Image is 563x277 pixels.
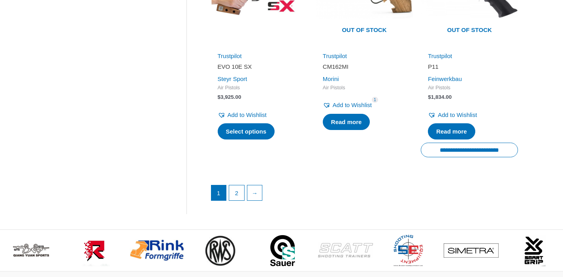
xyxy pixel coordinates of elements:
span: Add to Wishlist [438,111,477,118]
nav: Product Pagination [211,185,518,205]
a: Read more about “P11” [428,123,475,140]
a: Trustpilot [323,53,347,59]
span: Air Pistols [218,85,301,91]
span: Page 1 [211,185,226,200]
h2: P11 [428,63,511,71]
span: Air Pistols [428,85,511,91]
a: Add to Wishlist [428,109,477,121]
a: Trustpilot [218,53,242,59]
bdi: 3,925.00 [218,94,241,100]
a: Steyr Sport [218,75,247,82]
span: Out of stock [322,22,407,40]
a: EVO 10E SX [218,63,301,73]
a: Add to Wishlist [323,100,372,111]
a: Add to Wishlist [218,109,267,121]
a: Page 2 [229,185,244,200]
span: $ [428,94,431,100]
span: Add to Wishlist [333,102,372,108]
span: 1 [372,97,378,103]
span: Air Pistols [323,85,406,91]
a: Morini [323,75,339,82]
a: P11 [428,63,511,73]
bdi: 1,834.00 [428,94,452,100]
span: $ [218,94,221,100]
span: Out of stock [427,22,512,40]
a: Feinwerkbau [428,75,462,82]
a: Trustpilot [428,53,452,59]
a: Select options for “CM162MI” [323,114,370,130]
span: Add to Wishlist [228,111,267,118]
a: CM162MI [323,63,406,73]
h2: CM162MI [323,63,406,71]
a: → [247,185,262,200]
h2: EVO 10E SX [218,63,301,71]
a: Select options for “EVO 10E SX” [218,123,275,140]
